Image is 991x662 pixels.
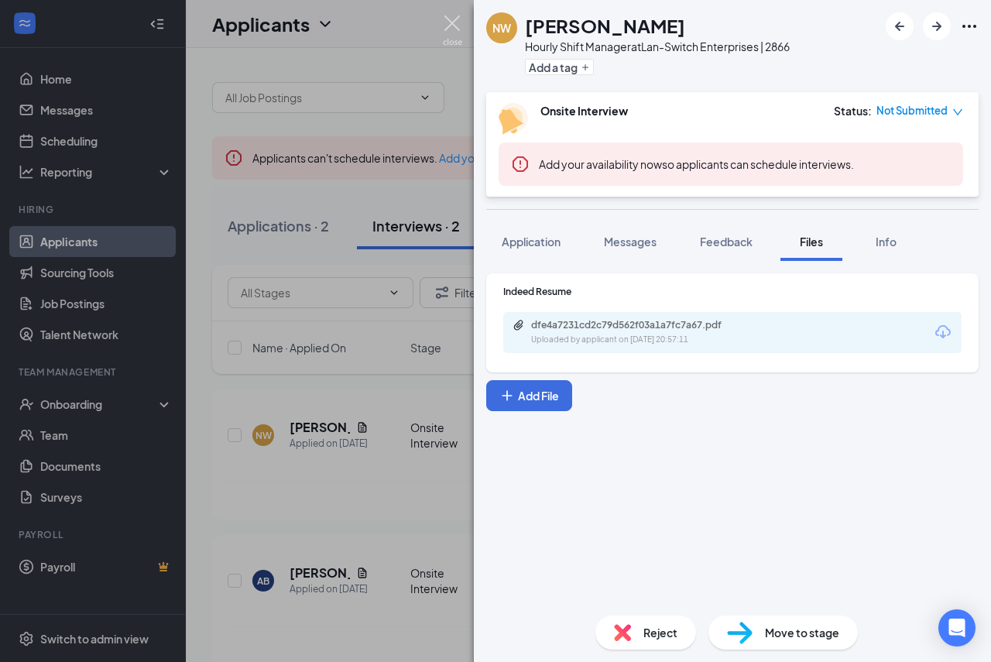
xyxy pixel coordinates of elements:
[934,323,952,341] svg: Download
[890,17,909,36] svg: ArrowLeftNew
[531,334,763,346] div: Uploaded by applicant on [DATE] 20:57:11
[886,12,914,40] button: ArrowLeftNew
[525,59,594,75] button: PlusAdd a tag
[876,103,948,118] span: Not Submitted
[938,609,976,647] div: Open Intercom Messenger
[486,380,572,411] button: Add FilePlus
[513,319,525,331] svg: Paperclip
[604,235,657,249] span: Messages
[531,319,748,331] div: dfe4a7231cd2c79d562f03a1a7fc7a67.pdf
[513,319,763,346] a: Paperclipdfe4a7231cd2c79d562f03a1a7fc7a67.pdfUploaded by applicant on [DATE] 20:57:11
[525,39,790,54] div: Hourly Shift Manager at Lan-Switch Enterprises | 2866
[581,63,590,72] svg: Plus
[539,157,854,171] span: so applicants can schedule interviews.
[960,17,979,36] svg: Ellipses
[952,107,963,118] span: down
[928,17,946,36] svg: ArrowRight
[923,12,951,40] button: ArrowRight
[492,20,511,36] div: NW
[511,155,530,173] svg: Error
[700,235,753,249] span: Feedback
[503,285,962,298] div: Indeed Resume
[539,156,662,172] button: Add your availability now
[499,388,515,403] svg: Plus
[800,235,823,249] span: Files
[525,12,685,39] h1: [PERSON_NAME]
[502,235,561,249] span: Application
[876,235,897,249] span: Info
[834,103,872,118] div: Status :
[643,624,677,641] span: Reject
[540,104,628,118] b: Onsite Interview
[765,624,839,641] span: Move to stage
